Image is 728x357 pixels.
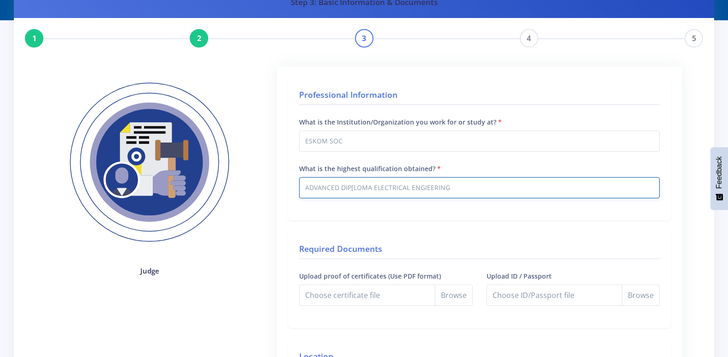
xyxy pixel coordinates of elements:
[54,266,246,276] h4: Judge
[299,117,502,127] label: What is the Institution/Organization you work for or study at?
[54,66,246,258] img: Judge
[299,271,441,281] label: Upload proof of certificates (Use PDF format)
[355,29,373,48] div: 3
[520,29,538,48] div: 4
[190,29,208,48] div: 2
[299,131,660,152] input: Company / University / Institution
[299,243,660,259] h4: Required Documents
[487,271,552,281] label: Upload ID / Passport
[710,147,728,210] button: Feedback - Show survey
[685,29,703,48] div: 5
[25,29,43,48] div: 1
[299,89,660,105] h4: Professional Information
[715,156,723,189] span: Feedback
[299,164,441,173] label: What is the highest qualification obtained?
[299,177,660,198] input: Qualification (Institution) Year e.g. BA (UNISA) 1990 / BSc (Engineering) 2005;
